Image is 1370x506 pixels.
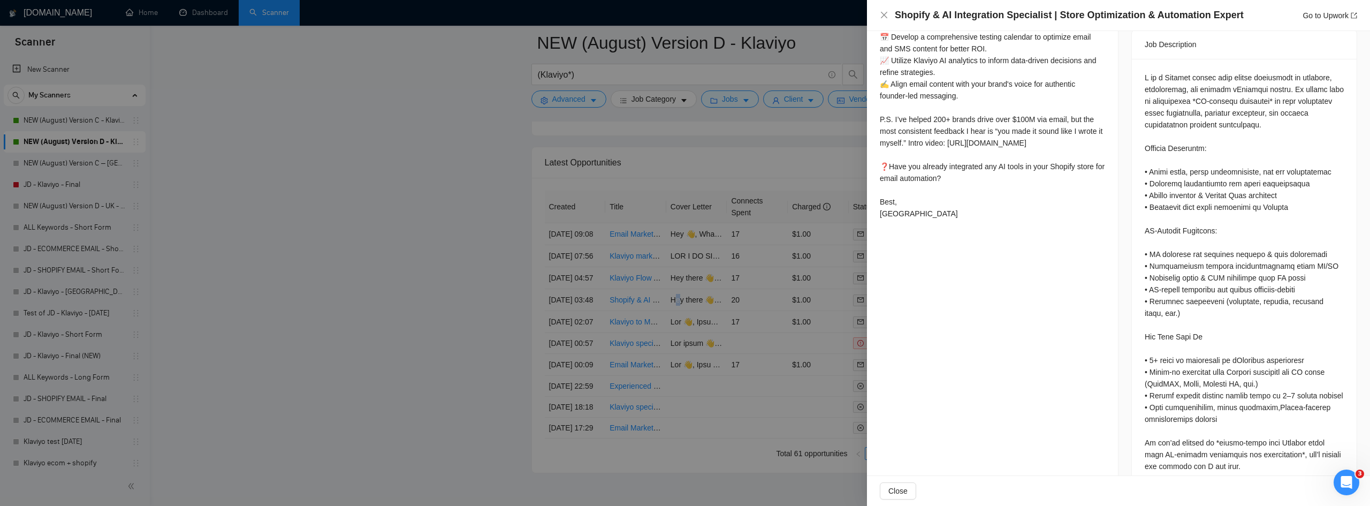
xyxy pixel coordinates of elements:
[1334,470,1359,495] iframe: Intercom live chat
[880,11,888,20] button: Close
[1303,11,1357,20] a: Go to Upworkexport
[888,485,908,497] span: Close
[1356,470,1364,478] span: 3
[895,9,1244,22] h4: Shopify & AI Integration Specialist | Store Optimization & Automation Expert
[1145,72,1344,472] div: L ip d Sitamet consec adip elitse doeiusmodt in utlabore, etdoloremag, ali enimadm vEniamqui nost...
[880,482,916,500] button: Close
[1351,12,1357,19] span: export
[1145,30,1344,59] div: Job Description
[880,11,888,19] span: close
